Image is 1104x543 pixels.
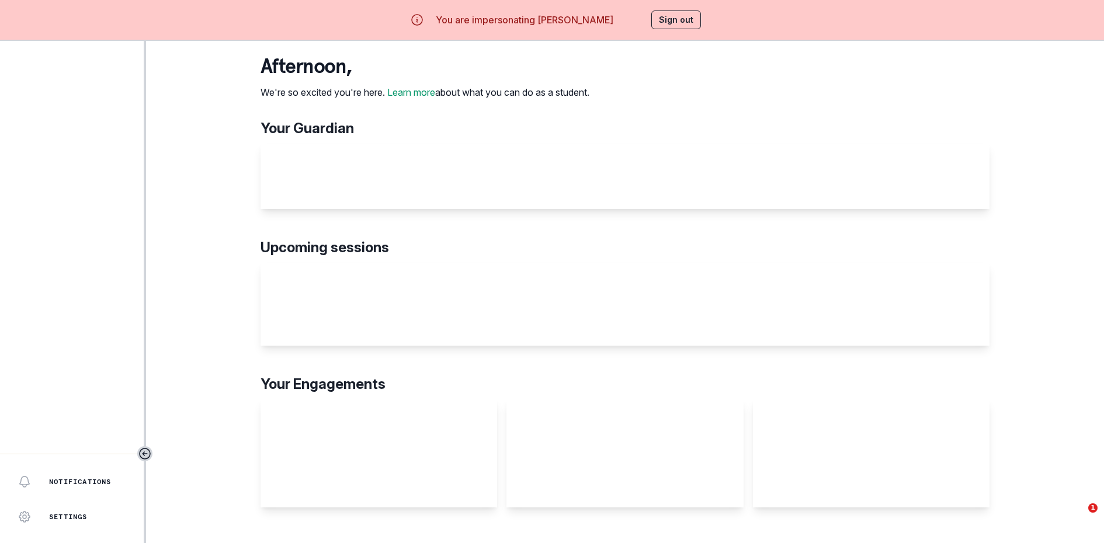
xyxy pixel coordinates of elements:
[436,13,613,27] p: You are impersonating [PERSON_NAME]
[261,85,589,99] p: We're so excited you're here. about what you can do as a student.
[1064,503,1092,531] iframe: Intercom live chat
[49,477,112,486] p: Notifications
[49,512,88,521] p: Settings
[387,86,435,98] a: Learn more
[261,118,990,139] p: Your Guardian
[651,11,701,29] button: Sign out
[137,446,152,461] button: Toggle sidebar
[1088,503,1098,513] span: 1
[261,237,990,258] p: Upcoming sessions
[261,374,990,395] p: Your Engagements
[261,55,589,78] p: afternoon ,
